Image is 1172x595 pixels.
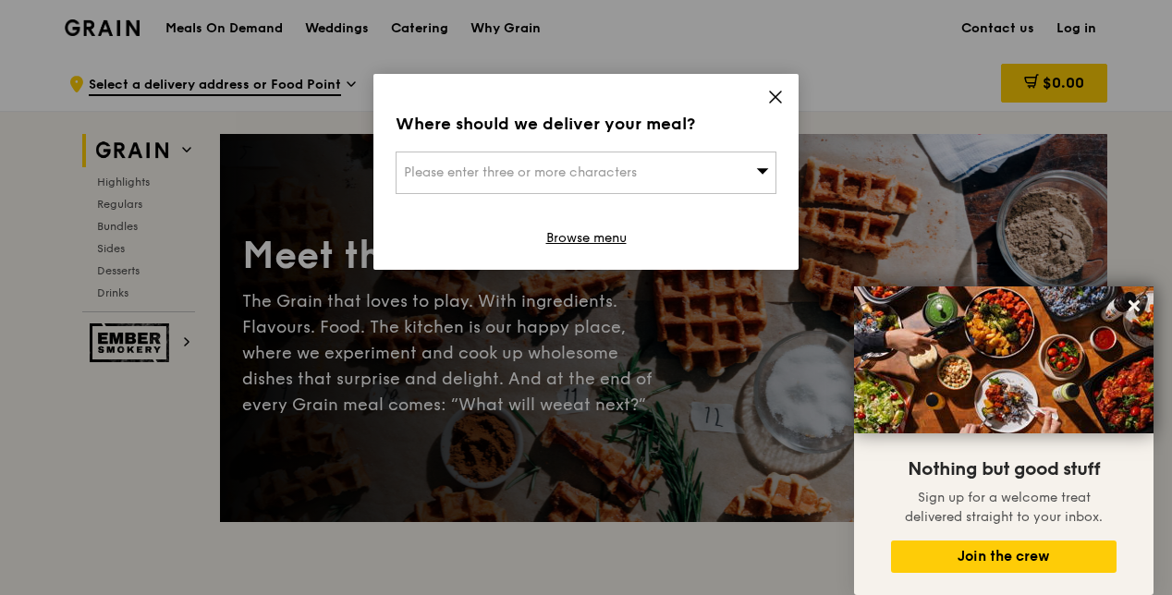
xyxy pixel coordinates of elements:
a: Browse menu [546,229,627,248]
button: Join the crew [891,540,1117,573]
div: Where should we deliver your meal? [396,111,776,137]
span: Please enter three or more characters [404,164,637,180]
span: Nothing but good stuff [908,458,1100,480]
img: DSC07876-Edit02-Large.jpeg [854,286,1154,433]
button: Close [1119,291,1149,321]
span: Sign up for a welcome treat delivered straight to your inbox. [905,490,1103,525]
